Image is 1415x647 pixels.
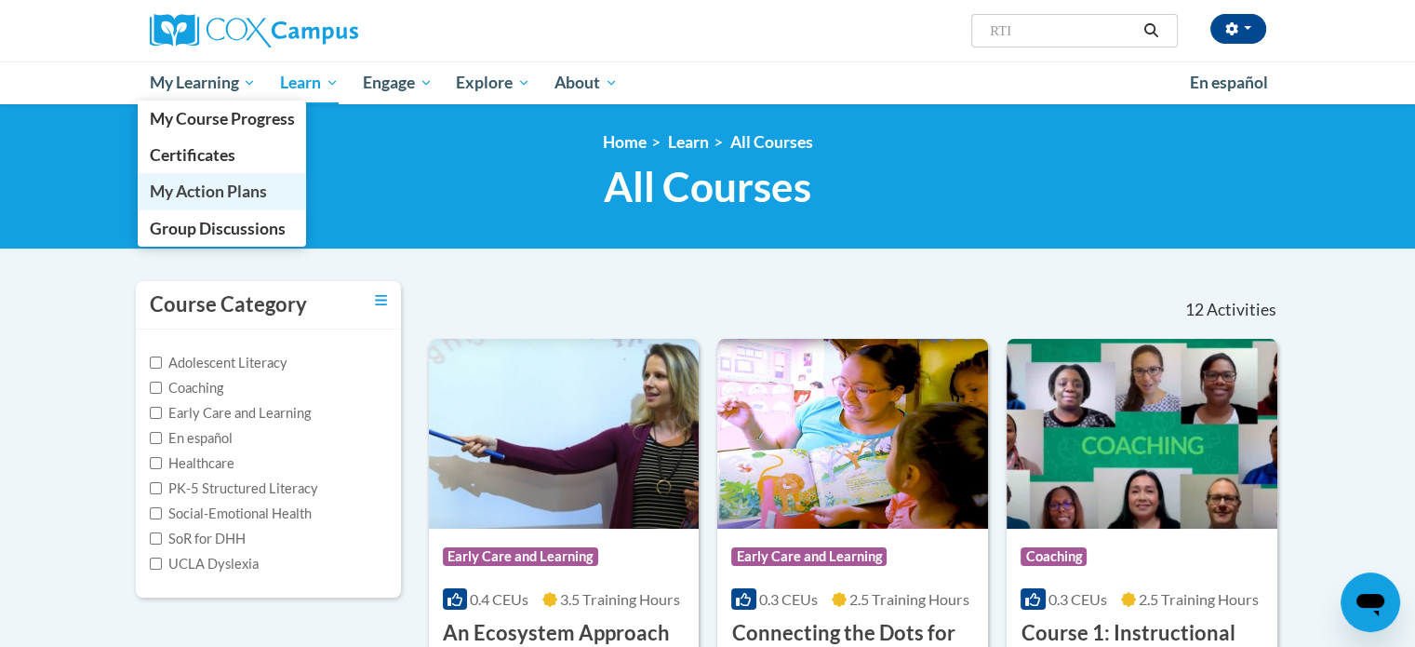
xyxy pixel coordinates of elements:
[268,61,351,104] a: Learn
[149,109,294,128] span: My Course Progress
[849,590,969,608] span: 2.5 Training Hours
[554,72,618,94] span: About
[150,14,503,47] a: Cox Campus
[1139,590,1259,608] span: 2.5 Training Hours
[1184,300,1203,320] span: 12
[1210,14,1266,44] button: Account Settings
[150,504,312,524] label: Social-Emotional Health
[149,145,234,165] span: Certificates
[150,482,162,494] input: Checkbox for Options
[149,219,285,238] span: Group Discussions
[150,407,162,419] input: Checkbox for Options
[603,132,647,152] a: Home
[138,210,307,247] a: Group Discussions
[363,72,433,94] span: Engage
[1190,73,1268,92] span: En español
[150,403,311,424] label: Early Care and Learning
[150,453,234,474] label: Healthcare
[150,554,259,574] label: UCLA Dyslexia
[150,529,246,549] label: SoR for DHH
[429,339,700,529] img: Course Logo
[138,61,269,104] a: My Learning
[717,339,988,529] img: Course Logo
[1207,300,1276,320] span: Activities
[1048,590,1107,608] span: 0.3 CEUs
[150,432,162,444] input: Checkbox for Options
[149,182,266,201] span: My Action Plans
[443,547,598,566] span: Early Care and Learning
[149,72,256,94] span: My Learning
[731,547,887,566] span: Early Care and Learning
[150,532,162,545] input: Checkbox for Options
[542,61,630,104] a: About
[280,72,339,94] span: Learn
[351,61,445,104] a: Engage
[150,457,162,469] input: Checkbox for Options
[1341,573,1400,632] iframe: Button to launch messaging window
[122,61,1294,104] div: Main menu
[1137,20,1165,42] button: Search
[470,590,528,608] span: 0.4 CEUs
[150,14,358,47] img: Cox Campus
[444,61,542,104] a: Explore
[150,378,223,398] label: Coaching
[138,137,307,173] a: Certificates
[150,290,307,319] h3: Course Category
[1178,63,1280,102] a: En español
[150,558,162,570] input: Checkbox for Options
[759,590,818,608] span: 0.3 CEUs
[560,590,680,608] span: 3.5 Training Hours
[1021,547,1087,566] span: Coaching
[150,382,162,394] input: Checkbox for Options
[604,162,811,211] span: All Courses
[150,353,287,373] label: Adolescent Literacy
[1007,339,1277,529] img: Course Logo
[668,132,709,152] a: Learn
[375,290,387,311] a: Toggle collapse
[150,479,318,499] label: PK-5 Structured Literacy
[138,101,307,137] a: My Course Progress
[138,173,307,209] a: My Action Plans
[150,428,233,449] label: En español
[150,507,162,519] input: Checkbox for Options
[150,357,162,369] input: Checkbox for Options
[456,72,530,94] span: Explore
[730,132,813,152] a: All Courses
[988,20,1137,42] input: Search Courses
